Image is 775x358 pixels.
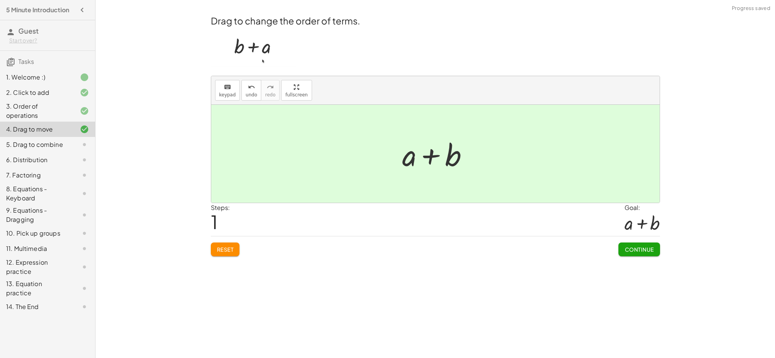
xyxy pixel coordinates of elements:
[6,279,68,298] div: 13. Equation practice
[6,5,69,15] h4: 5 Minute Introduction
[267,83,274,92] i: redo
[261,80,280,101] button: redoredo
[241,80,261,101] button: undoundo
[618,242,660,256] button: Continue
[80,106,89,116] i: Task finished and correct.
[80,284,89,293] i: Task not started.
[215,80,240,101] button: keyboardkeypad
[6,206,68,224] div: 9. Equations - Dragging
[732,5,770,12] span: Progress saved
[6,73,68,82] div: 1. Welcome :)
[80,302,89,311] i: Task not started.
[6,244,68,253] div: 11. Multimedia
[80,88,89,97] i: Task finished and correct.
[80,210,89,220] i: Task not started.
[80,73,89,82] i: Task finished.
[6,302,68,311] div: 14. The End
[265,92,275,98] span: redo
[80,229,89,238] i: Task not started.
[281,80,312,101] button: fullscreen
[6,140,68,149] div: 5. Drag to combine
[9,37,89,44] div: Start over?
[6,184,68,203] div: 8. Equations - Keyboard
[6,102,68,120] div: 3. Order of operations
[6,171,68,180] div: 7. Factoring
[6,258,68,276] div: 12. Expression practice
[80,155,89,164] i: Task not started.
[80,171,89,180] i: Task not started.
[80,125,89,134] i: Task finished and correct.
[6,229,68,238] div: 10. Pick up groups
[6,155,68,164] div: 6. Distribution
[80,140,89,149] i: Task not started.
[18,26,39,35] span: Guest
[80,189,89,198] i: Task not started.
[217,246,234,253] span: Reset
[625,203,660,212] div: Goal:
[285,92,307,98] span: fullscreen
[224,83,231,92] i: keyboard
[246,92,257,98] span: undo
[211,210,218,233] span: 1
[80,244,89,253] i: Task not started.
[18,57,34,65] span: Tasks
[80,262,89,272] i: Task not started.
[211,14,660,27] h2: Drag to change the order of terms.
[211,203,230,212] label: Steps:
[211,27,296,67] img: 83ef8341d0fd3fab0dc493eb00344061b23545286638586ffed04260953742d5.webp
[248,83,255,92] i: undo
[6,88,68,97] div: 2. Click to add
[211,242,240,256] button: Reset
[625,246,654,253] span: Continue
[6,125,68,134] div: 4. Drag to move
[219,92,236,98] span: keypad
